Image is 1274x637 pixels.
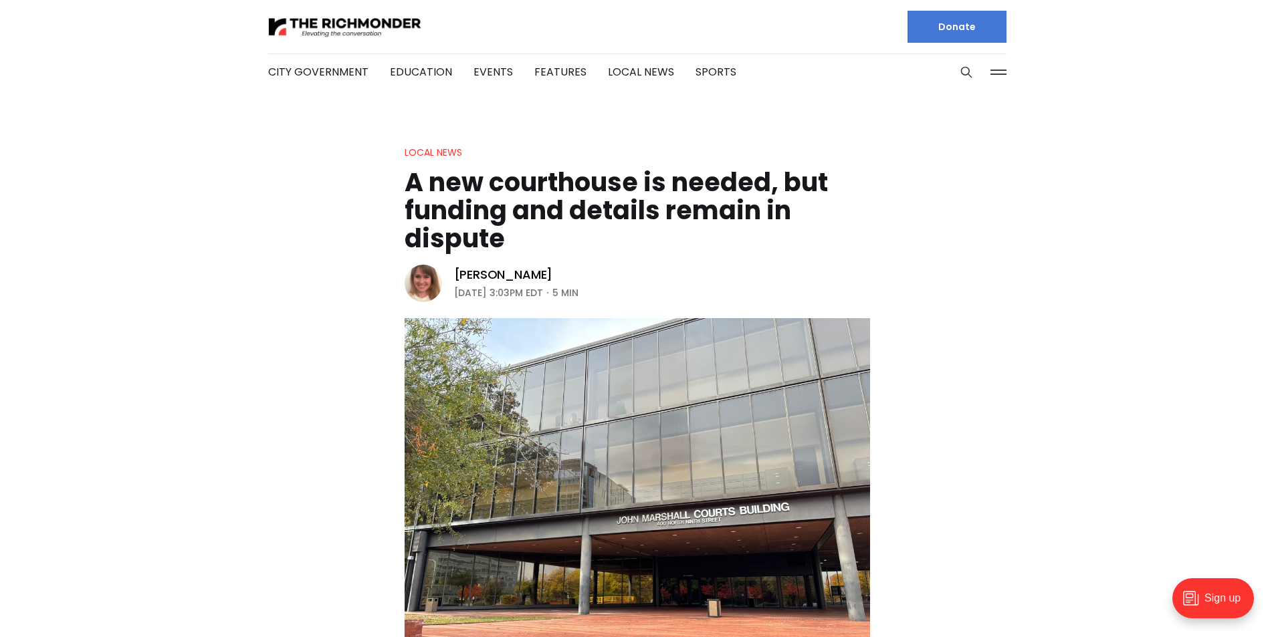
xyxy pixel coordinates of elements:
img: The Richmonder [268,15,422,39]
a: Events [473,64,513,80]
a: Education [390,64,452,80]
iframe: portal-trigger [1161,571,1274,637]
a: [PERSON_NAME] [454,267,553,283]
a: City Government [268,64,368,80]
a: Features [534,64,587,80]
time: [DATE] 3:03PM EDT [454,285,543,301]
a: Local News [405,146,462,159]
a: Sports [696,64,736,80]
button: Search this site [956,62,976,82]
img: Sarah Vogelsong [405,265,442,302]
span: 5 min [552,285,578,301]
a: Donate [908,11,1006,43]
a: Local News [608,64,674,80]
h1: A new courthouse is needed, but funding and details remain in dispute [405,168,870,253]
